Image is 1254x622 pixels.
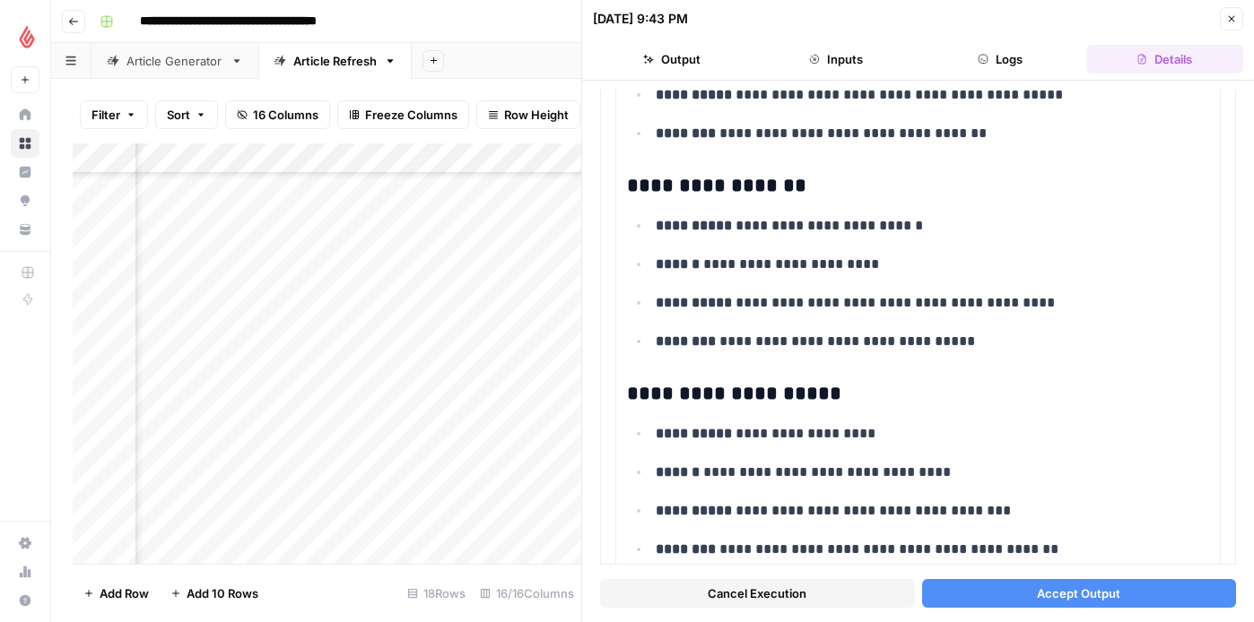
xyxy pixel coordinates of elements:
span: Freeze Columns [365,106,457,124]
a: Settings [11,529,39,557]
span: Cancel Execution [708,584,806,602]
span: Filter [91,106,120,124]
button: Workspace: Lightspeed [11,14,39,59]
button: Inputs [757,45,914,73]
span: Add Row [100,584,149,602]
span: 16 Columns [253,106,318,124]
button: Details [1086,45,1243,73]
button: 16 Columns [225,100,330,129]
button: Logs [922,45,1079,73]
a: Opportunities [11,186,39,215]
button: Sort [155,100,218,129]
div: Article Generator [126,52,223,70]
div: 18 Rows [400,579,473,608]
button: Filter [80,100,148,129]
button: Add Row [73,579,160,608]
div: [DATE] 9:43 PM [593,10,688,28]
a: Insights [11,158,39,186]
button: Output [593,45,750,73]
button: Help + Support [11,586,39,615]
button: Freeze Columns [337,100,469,129]
a: Browse [11,129,39,158]
a: Article Refresh [258,43,412,79]
div: 16/16 Columns [473,579,581,608]
span: Add 10 Rows [187,584,258,602]
a: Home [11,100,39,129]
a: Usage [11,557,39,586]
a: Your Data [11,215,39,244]
span: Accept Output [1037,584,1120,602]
button: Row Height [476,100,580,129]
button: Accept Output [922,579,1237,608]
span: Row Height [504,106,569,124]
a: Article Generator [91,43,258,79]
img: Lightspeed Logo [11,21,43,53]
span: Sort [167,106,190,124]
button: Add 10 Rows [160,579,269,608]
button: Cancel Execution [600,579,915,608]
div: Article Refresh [293,52,377,70]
